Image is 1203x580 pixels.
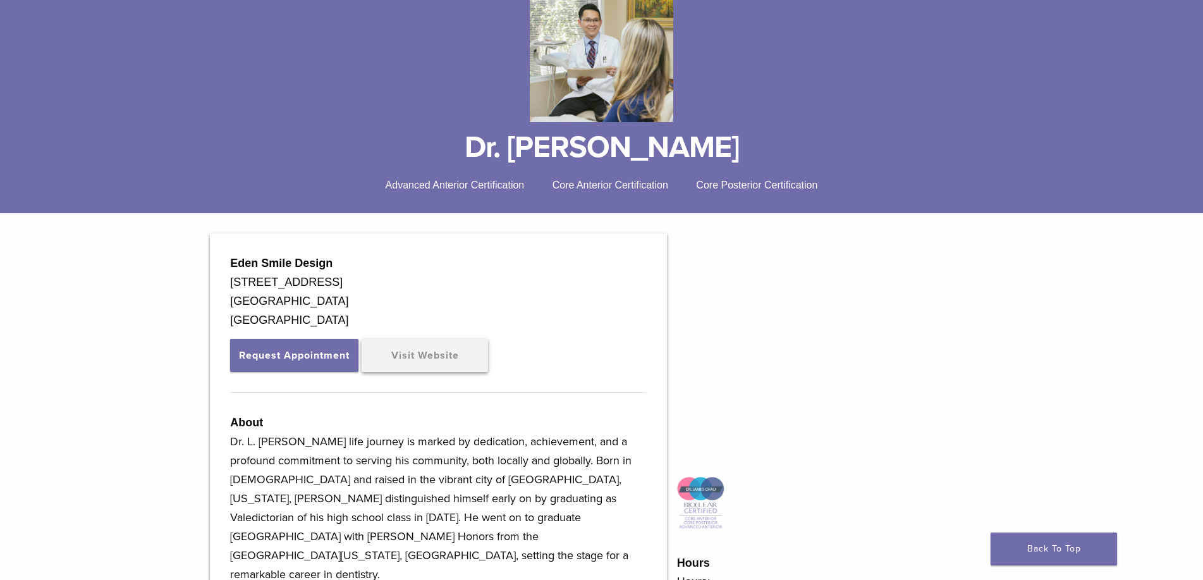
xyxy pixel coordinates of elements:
h1: Dr. [PERSON_NAME] [156,132,1047,163]
strong: Eden Smile Design [230,257,333,269]
img: Icon [677,476,724,530]
span: Advanced Anterior Certification [386,180,525,190]
div: [GEOGRAPHIC_DATA] [GEOGRAPHIC_DATA] [230,292,647,330]
button: Request Appointment [230,339,358,372]
a: Visit Website [362,339,488,372]
span: Core Anterior Certification [553,180,668,190]
strong: Hours [677,557,710,569]
a: Back To Top [991,533,1117,565]
span: Core Posterior Certification [696,180,817,190]
strong: About [230,416,263,429]
div: [STREET_ADDRESS] [230,273,647,292]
